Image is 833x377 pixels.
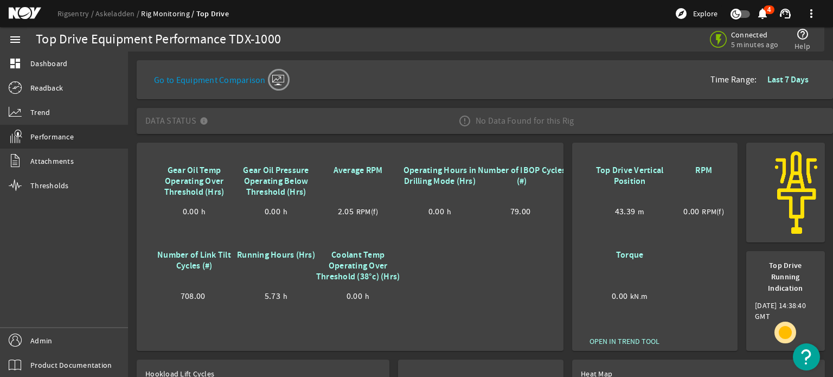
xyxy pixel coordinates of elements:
[428,206,444,217] span: 0.00
[36,34,281,45] div: Top Drive Equipment Performance TDX-1000
[589,336,659,347] span: OPEN IN TREND TOOL
[9,57,22,70] mat-icon: dashboard
[338,206,354,217] span: 2.05
[710,70,824,90] div: Time Range:
[510,206,530,217] span: 79.00
[237,249,315,260] b: Running Hours (Hrs)
[796,28,809,41] mat-icon: help_outline
[243,164,309,197] b: Gear Oil Pressure Operating Below Threshold (Hrs)
[30,58,67,69] span: Dashboard
[164,164,225,197] b: Gear Oil Temp Operating Over Threshold (Hrs)
[30,360,112,370] span: Product Documentation
[596,164,664,187] b: Top Drive Vertical Position
[183,206,198,217] span: 0.00
[768,260,803,293] b: Top Drive Running Indication
[630,291,648,302] span: kN.m
[403,164,477,187] b: Operating Hours in Drilling Mode (Hrs)
[615,206,635,217] span: 43.39
[616,249,644,260] b: Torque
[283,206,287,217] span: h
[581,331,668,351] button: OPEN IN TREND TOOL
[702,206,724,217] span: RPM(f)
[450,106,583,136] div: No Data Found for this Rig
[478,164,566,187] b: Number of IBOP Cycles (#)
[30,156,74,167] span: Attachments
[798,1,824,27] button: more_vert
[30,180,69,191] span: Thresholds
[793,343,820,370] button: Open Resource Center
[612,291,627,302] span: 0.00
[30,335,52,346] span: Admin
[759,70,817,90] button: Last 7 Days
[141,9,196,18] a: Rig Monitoring
[145,106,213,136] mat-panel-title: Data Status
[756,7,769,20] mat-icon: notifications
[265,206,280,217] span: 0.00
[137,108,833,134] mat-expansion-panel-header: Data StatusNo Data Found for this Rig
[283,291,287,302] span: h
[638,206,644,217] span: m
[365,291,369,302] span: h
[755,300,816,322] span: [DATE] 14:38:40 GMT
[95,9,141,18] a: Askeladden
[779,7,792,20] mat-icon: support_agent
[196,9,229,19] a: Top Drive
[731,30,778,40] span: Connected
[334,164,383,176] b: Average RPM
[670,5,722,22] button: Explore
[30,107,50,118] span: Trend
[767,74,809,85] b: Last 7 Days
[695,164,712,176] b: RPM
[794,41,810,52] span: Help
[181,291,206,302] span: 708.00
[693,8,717,19] span: Explore
[201,206,206,217] span: h
[675,7,688,20] mat-icon: explore
[30,82,63,93] span: Readback
[356,206,379,217] span: RPM(f)
[265,291,280,302] span: 5.73
[9,33,22,46] mat-icon: menu
[447,206,451,217] span: h
[683,206,699,217] span: 0.00
[157,249,231,271] b: Number of Link Tilt Cycles (#)
[30,131,74,142] span: Performance
[731,40,778,49] span: 5 minutes ago
[154,67,287,88] a: Go to Equipment Comparison
[57,9,95,18] a: Rigsentry
[757,8,768,20] button: 4
[316,249,400,282] b: Coolant Temp Operating Over Threshold (38°c) (Hrs)
[347,291,362,302] span: 0.00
